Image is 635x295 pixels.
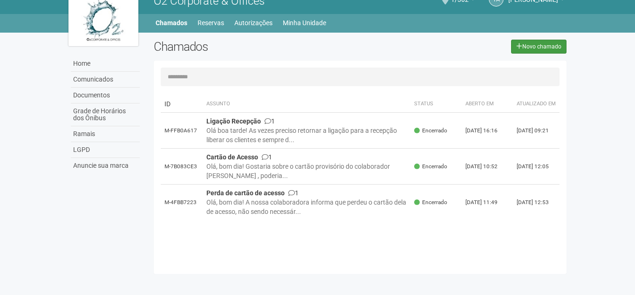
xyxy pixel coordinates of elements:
a: Minha Unidade [283,16,326,29]
a: Novo chamado [511,40,567,54]
td: M-7B083CE3 [161,149,203,185]
span: Encerrado [414,199,447,206]
a: Grade de Horários dos Ônibus [71,103,140,126]
strong: Ligação Recepção [206,117,261,125]
td: [DATE] 11:49 [462,185,513,220]
strong: Cartão de Acesso [206,153,258,161]
div: Olá boa tarde! As vezes preciso retornar a ligação para a recepção liberar os clientes e sempre d... [206,126,407,144]
span: Encerrado [414,127,447,135]
h2: Chamados [154,40,318,54]
a: Home [71,56,140,72]
td: [DATE] 16:16 [462,113,513,149]
strong: Perda de cartão de acesso [206,189,285,197]
a: Comunicados [71,72,140,88]
div: Olá, bom dia! Gostaria sobre o cartão provisório do colaborador [PERSON_NAME] , poderia... [206,162,407,180]
span: 1 [265,117,275,125]
td: M-FFB0A617 [161,113,203,149]
span: 1 [288,189,299,197]
span: Encerrado [414,163,447,171]
td: M-4FBB7223 [161,185,203,220]
span: 1 [262,153,272,161]
a: Documentos [71,88,140,103]
th: Atualizado em [513,96,560,113]
a: Ramais [71,126,140,142]
th: Status [410,96,462,113]
td: [DATE] 12:53 [513,185,560,220]
a: LGPD [71,142,140,158]
a: Chamados [156,16,187,29]
td: [DATE] 09:21 [513,113,560,149]
a: Autorizações [234,16,273,29]
div: Olá, bom dia! A nossa colaboradora informa que perdeu o cartão dela de acesso, não sendo necessár... [206,198,407,216]
td: [DATE] 12:05 [513,149,560,185]
a: Anuncie sua marca [71,158,140,173]
td: ID [161,96,203,113]
th: Aberto em [462,96,513,113]
td: [DATE] 10:52 [462,149,513,185]
a: Reservas [198,16,224,29]
th: Assunto [203,96,411,113]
